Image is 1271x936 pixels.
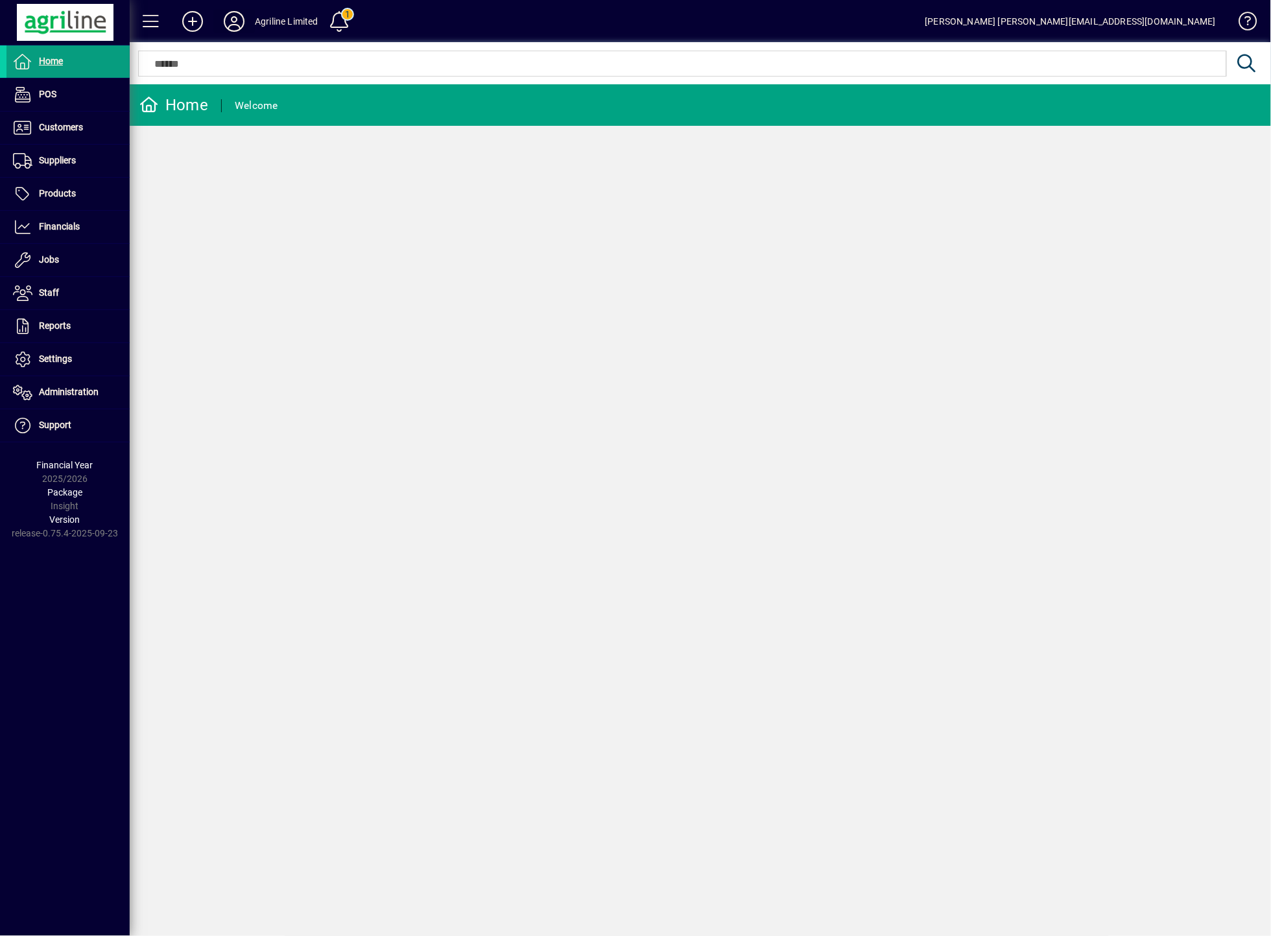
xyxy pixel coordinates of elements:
[172,10,213,33] button: Add
[6,178,130,210] a: Products
[6,277,130,309] a: Staff
[6,376,130,409] a: Administration
[39,354,72,364] span: Settings
[6,343,130,376] a: Settings
[39,287,59,298] span: Staff
[1229,3,1255,45] a: Knowledge Base
[39,56,63,66] span: Home
[6,409,130,442] a: Support
[213,10,255,33] button: Profile
[39,387,99,397] span: Administration
[39,420,71,430] span: Support
[39,254,59,265] span: Jobs
[37,460,93,470] span: Financial Year
[39,89,56,99] span: POS
[47,487,82,498] span: Package
[39,221,80,232] span: Financials
[255,11,318,32] div: Agriline Limited
[6,78,130,111] a: POS
[235,95,278,116] div: Welcome
[139,95,208,115] div: Home
[6,310,130,342] a: Reports
[39,122,83,132] span: Customers
[50,514,80,525] span: Version
[6,145,130,177] a: Suppliers
[6,244,130,276] a: Jobs
[39,188,76,198] span: Products
[6,211,130,243] a: Financials
[6,112,130,144] a: Customers
[39,320,71,331] span: Reports
[925,11,1216,32] div: [PERSON_NAME] [PERSON_NAME][EMAIL_ADDRESS][DOMAIN_NAME]
[39,155,76,165] span: Suppliers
